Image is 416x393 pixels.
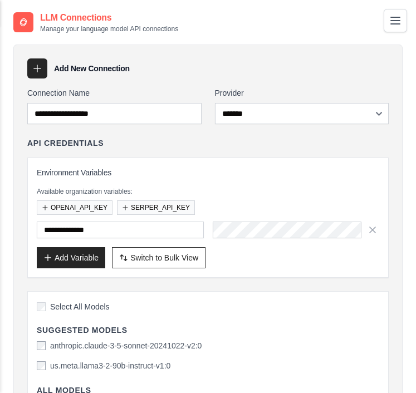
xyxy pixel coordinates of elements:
p: Manage your language model API connections [40,24,178,33]
h2: LLM Connections [40,11,178,24]
h3: Environment Variables [37,167,379,178]
span: Select All Models [50,301,110,312]
label: Provider [215,87,389,99]
button: SERPER_API_KEY [117,200,195,215]
span: Switch to Bulk View [130,252,198,263]
input: us.meta.llama3-2-90b-instruct-v1:0 [37,361,46,370]
h3: Add New Connection [54,63,130,74]
label: us.meta.llama3-2-90b-instruct-v1:0 [50,360,170,371]
button: OPENAI_API_KEY [37,200,112,215]
label: anthropic.claude-3-5-sonnet-20241022-v2:0 [50,340,202,351]
label: Connection Name [27,87,202,99]
input: anthropic.claude-3-5-sonnet-20241022-v2:0 [37,341,46,350]
h4: API Credentials [27,137,104,149]
h4: Suggested Models [37,325,379,336]
button: Toggle navigation [384,9,407,32]
input: Select All Models [37,302,46,311]
button: Switch to Bulk View [112,247,205,268]
p: Available organization variables: [37,187,379,196]
button: Add Variable [37,247,105,268]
